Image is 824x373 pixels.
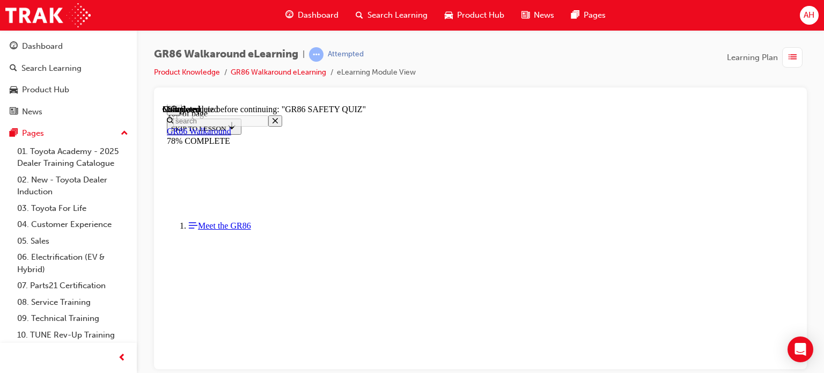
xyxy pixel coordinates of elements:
a: news-iconNews [513,4,563,26]
div: Product Hub [22,84,69,96]
a: Dashboard [4,36,133,56]
a: 04. Customer Experience [13,216,133,233]
a: 05. Sales [13,233,133,250]
span: AH [804,9,814,21]
span: Learning Plan [727,52,778,64]
span: car-icon [10,85,18,95]
span: Pages [584,9,606,21]
a: 06. Electrification (EV & Hybrid) [13,249,133,277]
a: GR86 Walkaround eLearning [231,68,326,77]
a: 07. Parts21 Certification [13,277,133,294]
button: AH [800,6,819,25]
div: Search Learning [21,62,82,75]
span: GR86 Walkaround eLearning [154,48,298,61]
a: Product Hub [4,80,133,100]
span: list-icon [789,51,797,64]
a: 10. TUNE Rev-Up Training [13,327,133,343]
a: pages-iconPages [563,4,614,26]
a: 08. Service Training [13,294,133,311]
div: Pages [22,127,44,140]
span: news-icon [10,107,18,117]
span: guage-icon [10,42,18,52]
span: pages-icon [571,9,579,22]
a: 01. Toyota Academy - 2025 Dealer Training Catalogue [13,143,133,172]
span: search-icon [356,9,363,22]
span: | [303,48,305,61]
a: search-iconSearch Learning [347,4,436,26]
span: search-icon [10,64,17,74]
div: Open Intercom Messenger [788,337,813,362]
button: Pages [4,123,133,143]
span: guage-icon [285,9,293,22]
div: Dashboard [22,40,63,53]
input: Search [11,11,106,22]
span: prev-icon [118,352,126,365]
a: Product Knowledge [154,68,220,77]
button: DashboardSearch LearningProduct HubNews [4,34,133,123]
span: News [534,9,554,21]
div: News [22,106,42,118]
span: Dashboard [298,9,339,21]
div: 78% COMPLETE [4,32,631,41]
a: Search Learning [4,58,133,78]
a: guage-iconDashboard [277,4,347,26]
a: News [4,102,133,122]
span: learningRecordVerb_ATTEMPT-icon [309,47,323,62]
button: Close search menu [106,11,120,22]
span: car-icon [445,9,453,22]
li: eLearning Module View [337,67,416,79]
a: GR86 Walkaround [4,22,69,31]
a: 03. Toyota For Life [13,200,133,217]
button: Learning Plan [727,47,807,68]
img: Trak [5,3,91,27]
a: 09. Technical Training [13,310,133,327]
span: up-icon [121,127,128,141]
a: car-iconProduct Hub [436,4,513,26]
span: Product Hub [457,9,504,21]
a: 02. New - Toyota Dealer Induction [13,172,133,200]
div: Attempted [328,49,364,60]
span: news-icon [521,9,529,22]
span: Search Learning [367,9,428,21]
span: pages-icon [10,129,18,138]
